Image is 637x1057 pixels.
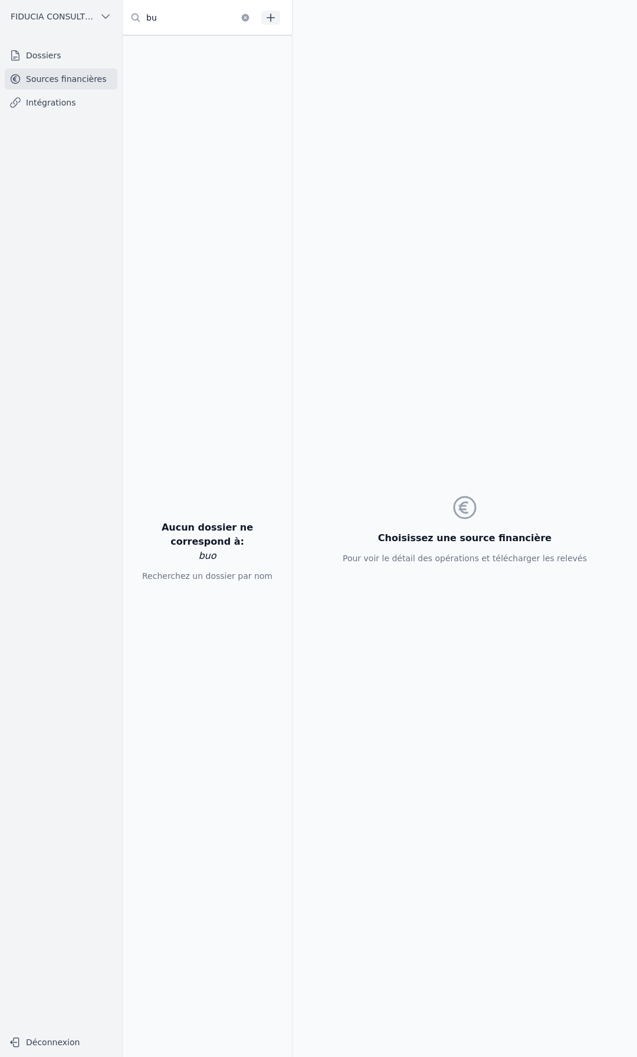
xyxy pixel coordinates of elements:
a: Dossiers [5,45,117,66]
p: Pour voir le détail des opérations et télécharger les relevés [343,552,587,564]
p: Recherchez un dossier par nom [132,570,283,582]
h3: Aucun dossier ne correspond à: [132,521,283,563]
a: Sources financières [5,68,117,90]
span: buo [198,550,216,561]
button: FIDUCIA CONSULTING SRL [5,7,117,26]
input: Filtrer par dossier... [123,7,257,28]
span: FIDUCIA CONSULTING SRL [11,11,95,22]
h3: Choisissez une source financière [343,531,587,545]
a: Intégrations [5,92,117,113]
button: Déconnexion [5,1033,117,1052]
